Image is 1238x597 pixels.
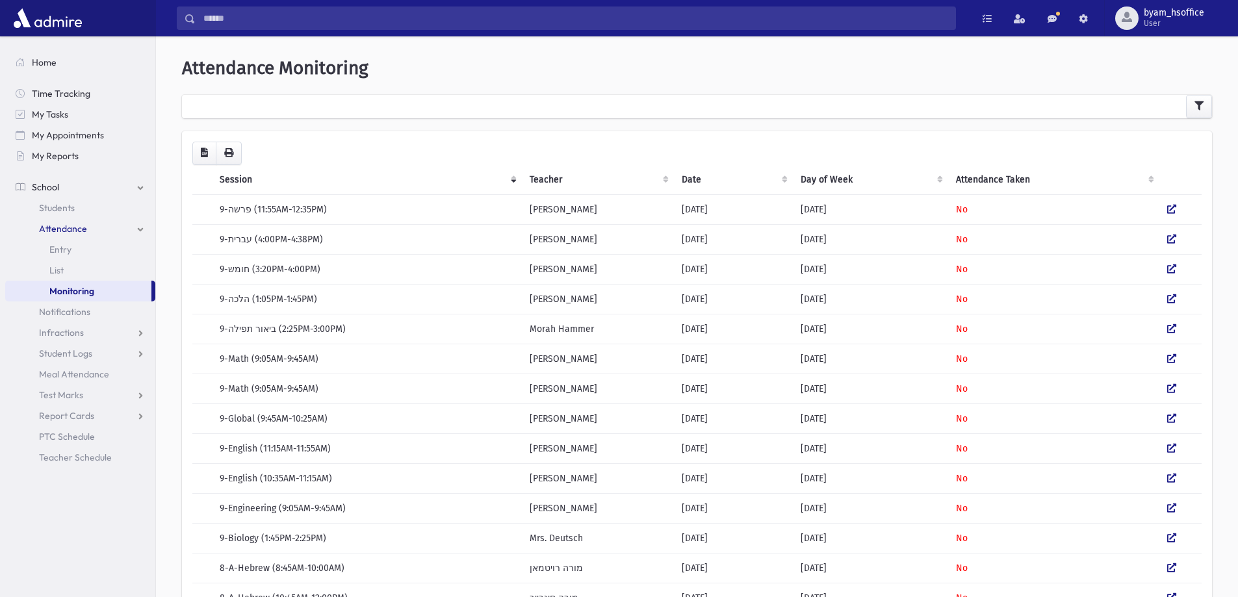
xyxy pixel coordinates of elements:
[522,463,673,493] td: [PERSON_NAME]
[212,314,522,344] td: 9-ביאור תפילה (2:25PM-3:00PM)
[39,327,84,338] span: Infractions
[948,344,1159,374] td: No
[49,264,64,276] span: List
[674,194,793,224] td: [DATE]
[39,306,90,318] span: Notifications
[212,374,522,403] td: 9-Math (9:05AM-9:45AM)
[948,523,1159,553] td: No
[39,410,94,422] span: Report Cards
[5,364,155,385] a: Meal Attendance
[32,88,90,99] span: Time Tracking
[793,433,948,463] td: [DATE]
[674,523,793,553] td: [DATE]
[1144,8,1204,18] span: byam_hsoffice
[32,57,57,68] span: Home
[5,405,155,426] a: Report Cards
[212,194,522,224] td: 9-פרשה (11:55AM-12:35PM)
[212,433,522,463] td: 9-English (11:15AM-11:55AM)
[5,426,155,447] a: PTC Schedule
[793,254,948,284] td: [DATE]
[793,523,948,553] td: [DATE]
[10,5,85,31] img: AdmirePro
[793,463,948,493] td: [DATE]
[39,451,112,463] span: Teacher Schedule
[5,218,155,239] a: Attendance
[674,403,793,433] td: [DATE]
[5,83,155,104] a: Time Tracking
[212,493,522,523] td: 9-Engineering (9:05AM-9:45AM)
[5,104,155,125] a: My Tasks
[49,244,71,255] span: Entry
[948,314,1159,344] td: No
[948,403,1159,433] td: No
[32,150,79,162] span: My Reports
[948,254,1159,284] td: No
[39,431,95,442] span: PTC Schedule
[522,314,673,344] td: Morah Hammer
[522,374,673,403] td: [PERSON_NAME]
[674,374,793,403] td: [DATE]
[674,433,793,463] td: [DATE]
[793,194,948,224] td: [DATE]
[212,165,522,195] th: Session: activate to sort column ascending
[5,197,155,218] a: Students
[5,447,155,468] a: Teacher Schedule
[522,553,673,583] td: מורה רויטמאן
[5,385,155,405] a: Test Marks
[522,493,673,523] td: [PERSON_NAME]
[1144,18,1204,29] span: User
[948,433,1159,463] td: No
[948,284,1159,314] td: No
[674,165,793,195] th: Date: activate to sort column ascending
[948,224,1159,254] td: No
[948,553,1159,583] td: No
[793,553,948,583] td: [DATE]
[212,224,522,254] td: 9-עברית (4:00PM-4:38PM)
[212,403,522,433] td: 9-Global (9:45AM-10:25AM)
[674,314,793,344] td: [DATE]
[793,314,948,344] td: [DATE]
[39,389,83,401] span: Test Marks
[39,348,92,359] span: Student Logs
[948,493,1159,523] td: No
[5,343,155,364] a: Student Logs
[39,223,87,235] span: Attendance
[5,177,155,197] a: School
[5,239,155,260] a: Entry
[522,403,673,433] td: [PERSON_NAME]
[793,224,948,254] td: [DATE]
[522,194,673,224] td: [PERSON_NAME]
[212,463,522,493] td: 9-English (10:35AM-11:15AM)
[674,224,793,254] td: [DATE]
[212,523,522,553] td: 9-Biology (1:45PM-2:25PM)
[674,493,793,523] td: [DATE]
[196,6,955,30] input: Search
[793,344,948,374] td: [DATE]
[948,194,1159,224] td: No
[5,260,155,281] a: List
[212,344,522,374] td: 9-Math (9:05AM-9:45AM)
[5,146,155,166] a: My Reports
[522,224,673,254] td: [PERSON_NAME]
[5,322,155,343] a: Infractions
[212,284,522,314] td: 9-הלכה (1:05PM-1:45PM)
[522,523,673,553] td: Mrs. Deutsch
[793,374,948,403] td: [DATE]
[793,284,948,314] td: [DATE]
[948,463,1159,493] td: No
[32,108,68,120] span: My Tasks
[674,284,793,314] td: [DATE]
[522,254,673,284] td: [PERSON_NAME]
[793,165,948,195] th: Day of Week: activate to sort column ascending
[39,368,109,380] span: Meal Attendance
[522,344,673,374] td: [PERSON_NAME]
[674,344,793,374] td: [DATE]
[522,165,673,195] th: Teacher: activate to sort column ascending
[32,129,104,141] span: My Appointments
[49,285,94,297] span: Monitoring
[5,301,155,322] a: Notifications
[216,142,242,165] button: Print
[674,553,793,583] td: [DATE]
[212,254,522,284] td: 9-חומש (3:20PM-4:00PM)
[522,433,673,463] td: [PERSON_NAME]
